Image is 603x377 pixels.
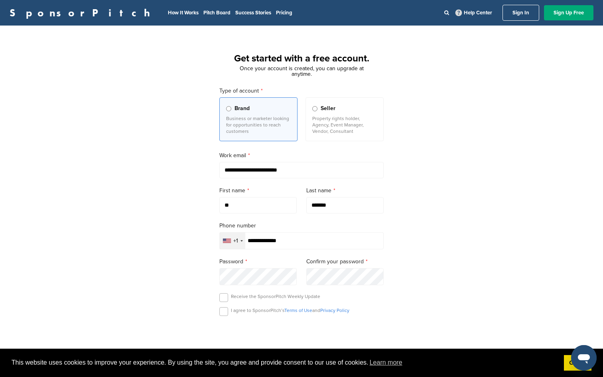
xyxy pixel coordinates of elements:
[219,186,297,195] label: First name
[12,357,558,369] span: This website uses cookies to improve your experience. By using the site, you agree and provide co...
[321,104,335,113] span: Seller
[306,257,384,266] label: Confirm your password
[284,308,312,313] a: Terms of Use
[235,104,250,113] span: Brand
[226,106,231,111] input: Brand Business or marketer looking for opportunities to reach customers
[210,51,393,66] h1: Get started with a free account.
[306,186,384,195] label: Last name
[240,65,364,77] span: Once your account is created, you can upgrade at anytime.
[235,10,271,16] a: Success Stories
[503,5,539,21] a: Sign In
[168,10,199,16] a: How It Works
[276,10,292,16] a: Pricing
[231,307,349,314] p: I agree to SponsorPitch’s and
[312,115,377,134] p: Property rights holder, Agency, Event Manager, Vendor, Consultant
[220,233,245,249] div: Selected country
[454,8,494,18] a: Help Center
[233,238,238,244] div: +1
[226,115,291,134] p: Business or marketer looking for opportunities to reach customers
[571,345,597,371] iframe: Button to launch messaging window
[231,293,320,300] p: Receive the SponsorPitch Weekly Update
[256,325,347,349] iframe: reCAPTCHA
[368,357,404,369] a: learn more about cookies
[219,257,297,266] label: Password
[320,308,349,313] a: Privacy Policy
[219,87,384,95] label: Type of account
[203,10,231,16] a: Pitch Board
[10,8,155,18] a: SponsorPitch
[544,5,593,20] a: Sign Up Free
[312,106,317,111] input: Seller Property rights holder, Agency, Event Manager, Vendor, Consultant
[219,221,384,230] label: Phone number
[564,355,591,371] a: dismiss cookie message
[219,151,384,160] label: Work email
